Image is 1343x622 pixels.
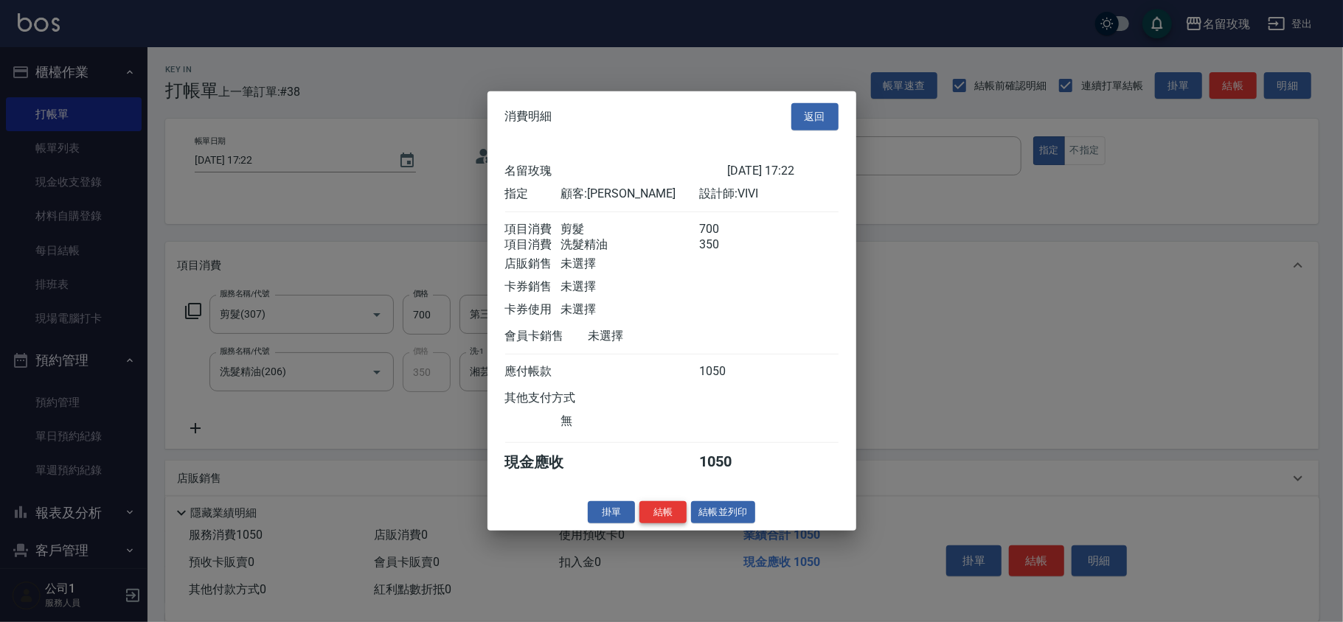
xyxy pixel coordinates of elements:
div: 其他支付方式 [505,390,617,405]
div: 指定 [505,186,561,201]
div: 剪髮 [561,221,699,237]
div: 1050 [699,363,754,379]
div: 顧客: [PERSON_NAME] [561,186,699,201]
div: 未選擇 [589,328,727,343]
button: 掛單 [588,500,635,523]
div: 卡券使用 [505,301,561,317]
div: 無 [561,413,699,428]
div: 設計師: VIVI [699,186,838,201]
div: 1050 [699,452,754,472]
button: 結帳並列印 [691,500,755,523]
div: 700 [699,221,754,237]
div: 店販銷售 [505,256,561,271]
button: 返回 [791,103,839,130]
div: 應付帳款 [505,363,561,379]
div: 項目消費 [505,237,561,252]
div: [DATE] 17:22 [727,163,839,178]
div: 未選擇 [561,256,699,271]
span: 消費明細 [505,109,552,124]
div: 洗髮精油 [561,237,699,252]
button: 結帳 [639,500,687,523]
div: 名留玫瑰 [505,163,727,178]
div: 350 [699,237,754,252]
div: 現金應收 [505,452,589,472]
div: 未選擇 [561,279,699,294]
div: 項目消費 [505,221,561,237]
div: 卡券銷售 [505,279,561,294]
div: 未選擇 [561,301,699,317]
div: 會員卡銷售 [505,328,589,343]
